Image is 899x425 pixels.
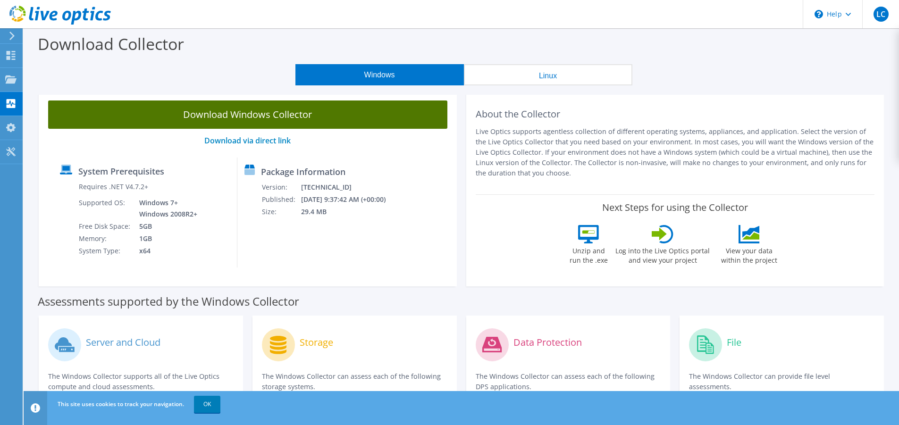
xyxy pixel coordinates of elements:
td: System Type: [78,245,132,257]
td: Memory: [78,233,132,245]
a: Download Windows Collector [48,100,447,129]
p: Live Optics supports agentless collection of different operating systems, appliances, and applica... [476,126,875,178]
span: This site uses cookies to track your navigation. [58,400,184,408]
td: Published: [261,193,301,206]
td: 29.4 MB [301,206,398,218]
p: The Windows Collector can assess each of the following DPS applications. [476,371,661,392]
a: OK [194,396,220,413]
h2: About the Collector [476,108,875,120]
label: Storage [300,338,333,347]
label: Assessments supported by the Windows Collector [38,297,299,306]
label: Log into the Live Optics portal and view your project [615,243,710,265]
label: Unzip and run the .exe [567,243,610,265]
button: Linux [464,64,632,85]
label: System Prerequisites [78,167,164,176]
svg: \n [815,10,823,18]
td: 1GB [132,233,199,245]
td: Free Disk Space: [78,220,132,233]
label: File [727,338,741,347]
p: The Windows Collector supports all of the Live Optics compute and cloud assessments. [48,371,234,392]
label: Requires .NET V4.7.2+ [79,182,148,192]
p: The Windows Collector can provide file level assessments. [689,371,874,392]
a: Download via direct link [204,135,291,146]
label: View your data within the project [715,243,783,265]
td: Size: [261,206,301,218]
td: 5GB [132,220,199,233]
td: x64 [132,245,199,257]
p: The Windows Collector can assess each of the following storage systems. [262,371,447,392]
span: LC [874,7,889,22]
td: Supported OS: [78,197,132,220]
label: Package Information [261,167,345,176]
td: Windows 7+ Windows 2008R2+ [132,197,199,220]
td: [TECHNICAL_ID] [301,181,398,193]
td: Version: [261,181,301,193]
label: Download Collector [38,33,184,55]
label: Server and Cloud [86,338,160,347]
label: Data Protection [513,338,582,347]
button: Windows [295,64,464,85]
td: [DATE] 9:37:42 AM (+00:00) [301,193,398,206]
label: Next Steps for using the Collector [602,202,748,213]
